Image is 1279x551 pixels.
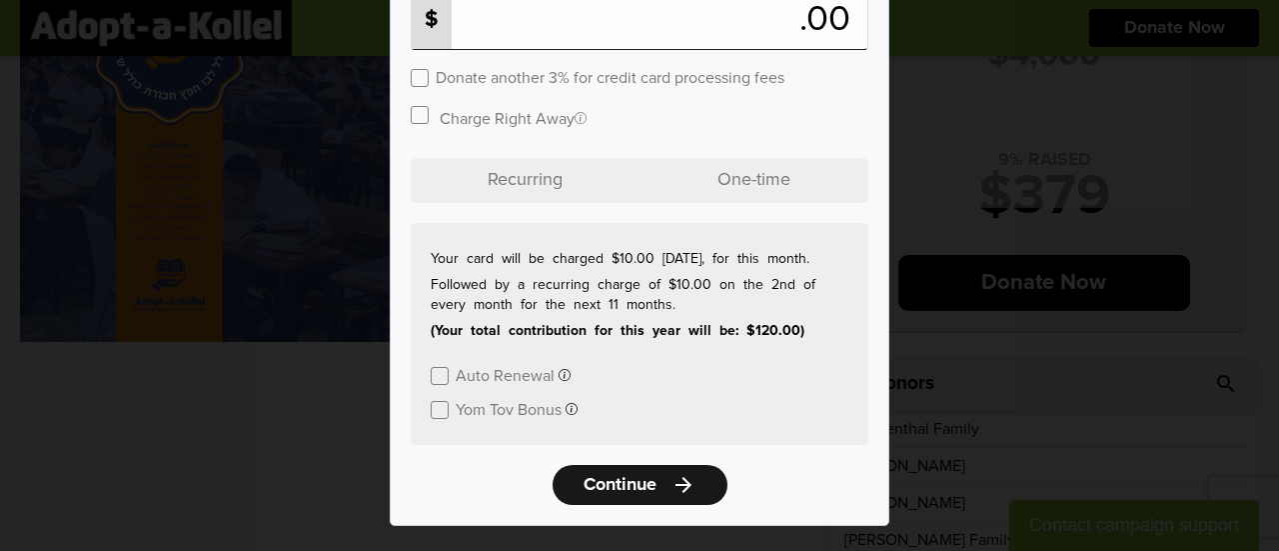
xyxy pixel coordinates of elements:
[456,399,578,418] button: Yom Tov Bonus
[553,465,727,505] a: Continuearrow_forward
[584,476,656,494] span: Continue
[456,365,555,384] label: Auto Renewal
[440,108,587,127] label: Charge Right Away
[671,473,695,497] i: arrow_forward
[799,2,860,38] span: .00
[456,399,562,418] label: Yom Tov Bonus
[639,158,868,203] p: One-time
[431,249,848,269] p: Your card will be charged $10.00 [DATE], for this month.
[456,365,571,384] button: Auto Renewal
[411,158,639,203] p: Recurring
[431,275,848,315] p: Followed by a recurring charge of $10.00 on the 2nd of every month for the next 11 months.
[436,67,784,86] label: Donate another 3% for credit card processing fees
[431,321,848,341] p: (Your total contribution for this year will be: $120.00)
